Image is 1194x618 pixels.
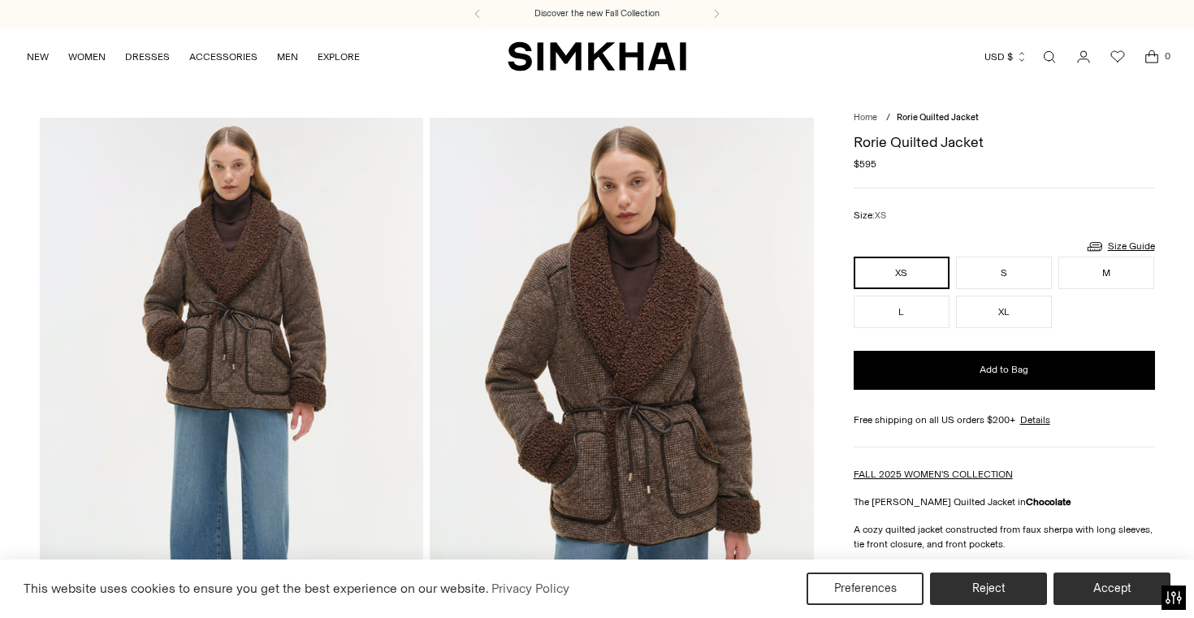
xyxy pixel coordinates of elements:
[854,157,876,171] span: $595
[1020,413,1050,427] a: Details
[1033,41,1066,73] a: Open search modal
[854,469,1013,480] a: FALL 2025 WOMEN'S COLLECTION
[875,210,886,221] span: XS
[854,351,1155,390] button: Add to Bag
[27,39,49,75] a: NEW
[854,522,1155,551] p: A cozy quilted jacket constructed from faux sherpa with long sleeves, tie front closure, and fron...
[854,551,1155,593] button: Size & Fit
[489,577,572,601] a: Privacy Policy (opens in a new tab)
[984,39,1027,75] button: USD $
[897,112,979,123] span: Rorie Quilted Jacket
[930,573,1047,605] button: Reject
[508,41,686,72] a: SIMKHAI
[807,573,924,605] button: Preferences
[277,39,298,75] a: MEN
[125,39,170,75] a: DRESSES
[1058,257,1154,289] button: M
[534,7,660,20] a: Discover the new Fall Collection
[854,296,950,328] button: L
[1160,49,1175,63] span: 0
[854,135,1155,149] h1: Rorie Quilted Jacket
[24,581,489,596] span: This website uses cookies to ensure you get the best experience on our website.
[1067,41,1100,73] a: Go to the account page
[1085,236,1155,257] a: Size Guide
[854,413,1155,427] div: Free shipping on all US orders $200+
[1053,573,1170,605] button: Accept
[1136,41,1168,73] a: Open cart modal
[854,257,950,289] button: XS
[980,363,1028,377] span: Add to Bag
[854,495,1155,509] p: The [PERSON_NAME] Quilted Jacket in
[854,208,886,223] label: Size:
[318,39,360,75] a: EXPLORE
[68,39,106,75] a: WOMEN
[956,257,1052,289] button: S
[854,111,1155,125] nav: breadcrumbs
[1101,41,1134,73] a: Wishlist
[886,111,890,125] div: /
[956,296,1052,328] button: XL
[1026,496,1071,508] strong: Chocolate
[854,112,877,123] a: Home
[189,39,257,75] a: ACCESSORIES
